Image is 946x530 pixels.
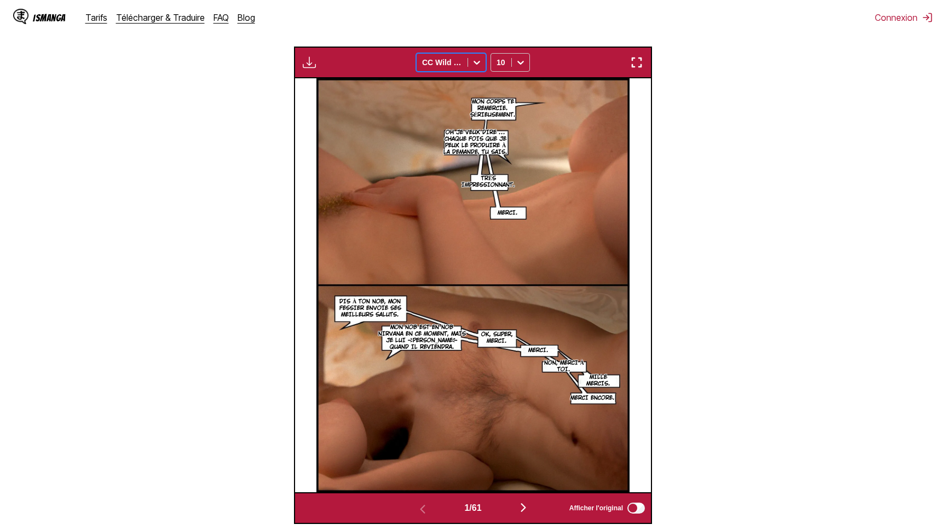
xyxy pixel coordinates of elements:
img: Previous page [416,503,429,516]
input: Afficher l'original [627,503,645,514]
img: Manga Panel [316,78,630,492]
p: MERCI ENCORE. [568,393,617,404]
a: IsManga LogoIsManga [13,9,85,26]
a: Blog [238,12,255,23]
p: MERCI. [495,208,520,218]
p: MILLE MERCIS. [576,372,620,389]
p: TRÈS IMPRESSIONNANT. [459,173,517,191]
p: MON NOB EST EN NOB NIRVANA EN CE MOMENT, MAIS JE LUI [PERSON_NAME] QUAND IL REVIENDRA. [376,322,469,353]
img: IsManga Logo [13,9,28,24]
a: Tarifs [85,12,107,23]
img: Sign out [922,12,933,23]
p: MON CORPS TE REMERCIE. SÉRIEUSEMENT. [468,96,518,120]
button: Connexion [875,12,933,23]
p: OK, SUPER, MERCI. [475,329,520,347]
span: 1 / 61 [464,503,481,513]
div: IsManga [33,13,66,23]
a: FAQ [214,12,229,23]
a: Télécharger & Traduire [116,12,205,23]
img: Next page [517,501,530,514]
p: DIS À TON NOB, MON FESSIER ENVOIE SES MEILLEURS SALUTS. [328,296,412,320]
p: NON, MERCI À TOI. [539,358,589,375]
p: MERCI. [526,345,551,356]
img: Download translated images [303,56,316,69]
span: Afficher l'original [569,504,623,512]
p: OH JE VEUX DIRE ... CHAQUE FOIS QUE JE PEUX LE PRODUIRE À LA DEMANDE, TU SAIS. [440,127,511,158]
img: Enter fullscreen [630,56,643,69]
